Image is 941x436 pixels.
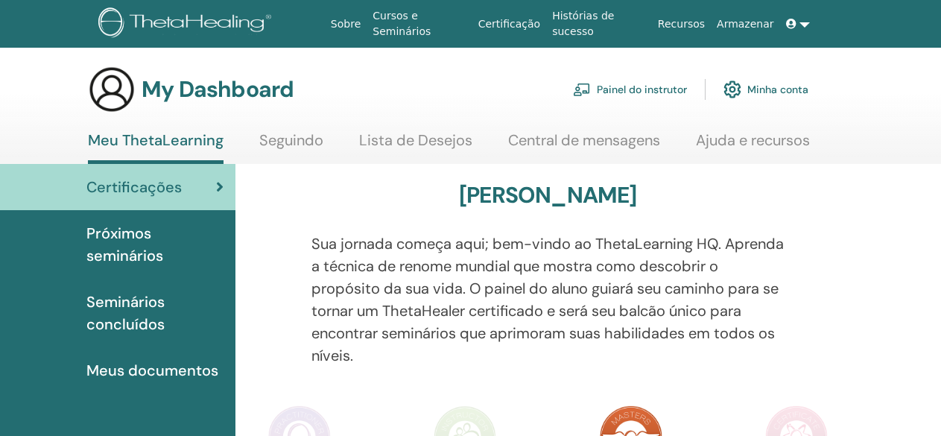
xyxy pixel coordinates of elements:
h3: [PERSON_NAME] [459,182,637,209]
a: Meu ThetaLearning [88,131,224,164]
a: Painel do instrutor [573,73,687,106]
img: logo.png [98,7,276,41]
span: Seminários concluídos [86,291,224,335]
a: Armazenar [711,10,779,38]
img: generic-user-icon.jpg [88,66,136,113]
span: Meus documentos [86,359,218,382]
a: Central de mensagens [508,131,660,160]
h3: My Dashboard [142,76,294,103]
p: Sua jornada começa aqui; bem-vindo ao ThetaLearning HQ. Aprenda a técnica de renome mundial que m... [311,233,784,367]
a: Histórias de sucesso [546,2,652,45]
a: Cursos e Seminários [367,2,472,45]
a: Seguindo [259,131,323,160]
a: Minha conta [723,73,808,106]
span: Certificações [86,176,182,198]
a: Lista de Desejos [359,131,472,160]
img: chalkboard-teacher.svg [573,83,591,96]
a: Ajuda e recursos [696,131,810,160]
span: Próximos seminários [86,222,224,267]
a: Sobre [325,10,367,38]
a: Recursos [652,10,711,38]
a: Certificação [472,10,546,38]
img: cog.svg [723,77,741,102]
